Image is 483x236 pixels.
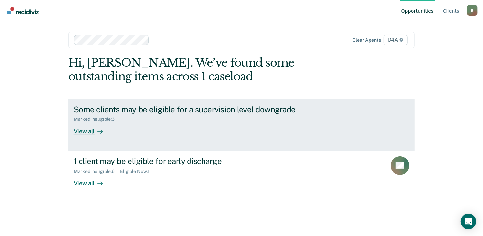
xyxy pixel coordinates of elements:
[68,151,415,203] a: 1 client may be eligible for early dischargeMarked Ineligible:6Eligible Now:1View all
[74,105,306,114] div: Some clients may be eligible for a supervision level downgrade
[467,5,478,16] div: B
[74,117,120,122] div: Marked Ineligible : 3
[353,37,381,43] div: Clear agents
[74,122,111,135] div: View all
[74,156,306,166] div: 1 client may be eligible for early discharge
[120,169,155,174] div: Eligible Now : 1
[74,174,111,187] div: View all
[461,214,476,229] div: Open Intercom Messenger
[467,5,478,16] button: Profile dropdown button
[7,7,39,14] img: Recidiviz
[384,35,408,45] span: D4A
[68,56,346,83] div: Hi, [PERSON_NAME]. We’ve found some outstanding items across 1 caseload
[68,99,415,151] a: Some clients may be eligible for a supervision level downgradeMarked Ineligible:3View all
[74,169,120,174] div: Marked Ineligible : 6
